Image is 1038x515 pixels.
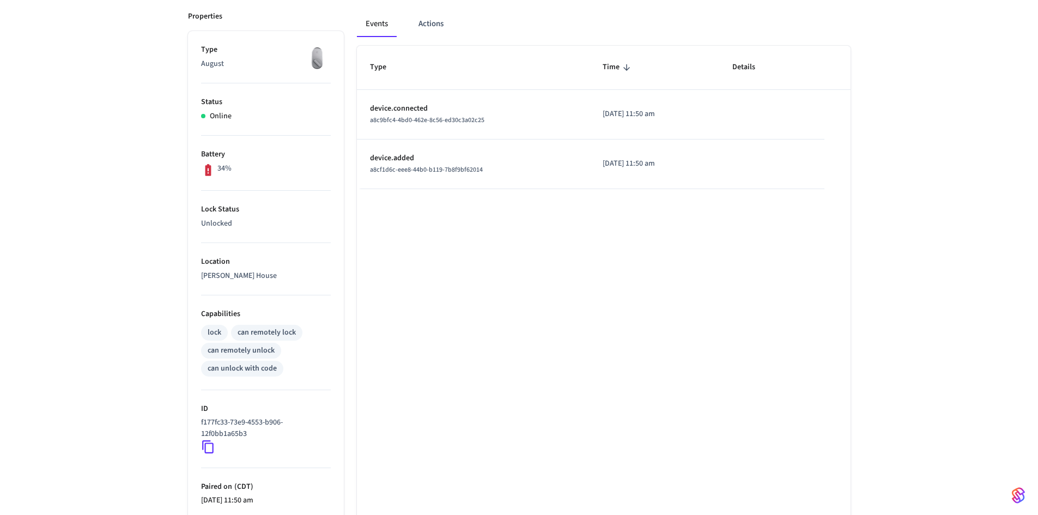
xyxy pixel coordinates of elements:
[188,11,222,22] p: Properties
[201,256,331,268] p: Location
[410,11,452,37] button: Actions
[201,204,331,215] p: Lock Status
[210,111,232,122] p: Online
[201,149,331,160] p: Battery
[201,96,331,108] p: Status
[238,327,296,338] div: can remotely lock
[370,103,576,114] p: device.connected
[603,108,707,120] p: [DATE] 11:50 am
[303,44,331,71] img: August Wifi Smart Lock 3rd Gen, Silver, Front
[357,11,851,37] div: ant example
[201,270,331,282] p: [PERSON_NAME] House
[201,308,331,320] p: Capabilities
[603,59,634,76] span: Time
[357,46,851,189] table: sticky table
[208,345,275,356] div: can remotely unlock
[201,417,326,440] p: f177fc33-73e9-4553-b906-12f0bb1a65b3
[370,116,484,125] span: a8c9bfc4-4bd0-462e-8c56-ed30c3a02c25
[732,59,769,76] span: Details
[1012,487,1025,504] img: SeamLogoGradient.69752ec5.svg
[201,481,331,493] p: Paired on
[357,11,397,37] button: Events
[370,153,576,164] p: device.added
[208,327,221,338] div: lock
[370,59,400,76] span: Type
[201,218,331,229] p: Unlocked
[201,44,331,56] p: Type
[232,481,253,492] span: ( CDT )
[201,58,331,70] p: August
[201,403,331,415] p: ID
[201,495,331,506] p: [DATE] 11:50 am
[603,158,707,169] p: [DATE] 11:50 am
[217,163,232,174] p: 34%
[208,363,277,374] div: can unlock with code
[370,165,483,174] span: a8cf1d6c-eee8-44b0-b119-7b8f9bf62014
